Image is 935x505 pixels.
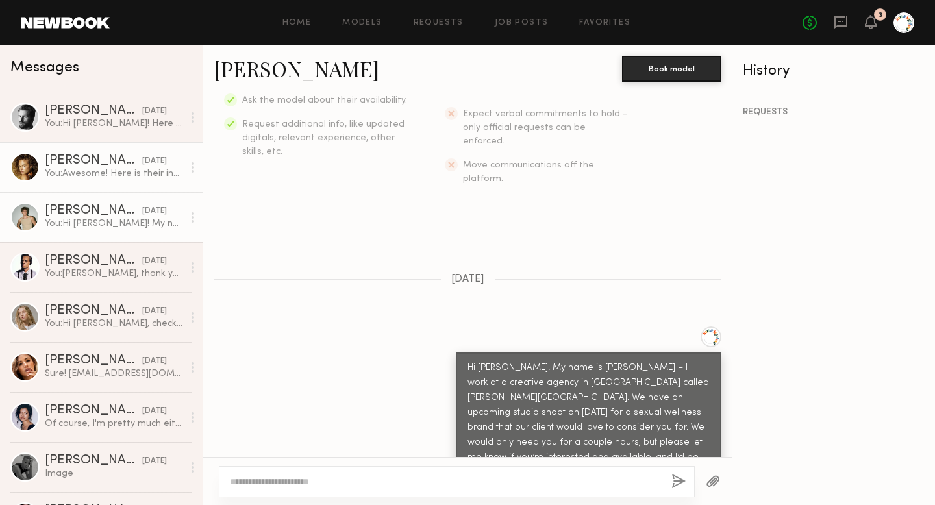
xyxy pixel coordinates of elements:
[622,56,721,82] button: Book model
[45,105,142,117] div: [PERSON_NAME]
[579,19,630,27] a: Favorites
[414,19,464,27] a: Requests
[45,304,142,317] div: [PERSON_NAME]
[879,12,882,19] div: 3
[463,161,594,183] span: Move communications off the platform.
[495,19,549,27] a: Job Posts
[463,110,627,145] span: Expect verbal commitments to hold - only official requests can be enforced.
[45,317,183,330] div: You: Hi [PERSON_NAME], checking in on this! Thank you!
[45,417,183,430] div: Of course, I'm pretty much either a small or extra small in tops and a small in bottoms but here ...
[142,405,167,417] div: [DATE]
[45,404,142,417] div: [PERSON_NAME]
[743,108,925,117] div: REQUESTS
[142,355,167,367] div: [DATE]
[45,267,183,280] div: You: [PERSON_NAME], thank you for getting back to me, [PERSON_NAME]!
[45,254,142,267] div: [PERSON_NAME]
[242,96,407,105] span: Ask the model about their availability.
[282,19,312,27] a: Home
[242,120,405,156] span: Request additional info, like updated digitals, relevant experience, other skills, etc.
[467,361,710,480] div: Hi [PERSON_NAME]! My name is [PERSON_NAME] – I work at a creative agency in [GEOGRAPHIC_DATA] cal...
[45,217,183,230] div: You: Hi [PERSON_NAME]! My name is [PERSON_NAME] – I work at a creative agency in [GEOGRAPHIC_DATA...
[451,274,484,285] span: [DATE]
[342,19,382,27] a: Models
[142,155,167,167] div: [DATE]
[142,455,167,467] div: [DATE]
[45,167,183,180] div: You: Awesome! Here is their inspo and mood board deck that talk a little bit more about the brand...
[10,60,79,75] span: Messages
[142,305,167,317] div: [DATE]
[214,55,379,82] a: [PERSON_NAME]
[45,467,183,480] div: Image
[45,154,142,167] div: [PERSON_NAME]
[743,64,925,79] div: History
[622,62,721,73] a: Book model
[142,205,167,217] div: [DATE]
[142,255,167,267] div: [DATE]
[45,204,142,217] div: [PERSON_NAME]
[45,367,183,380] div: Sure! [EMAIL_ADDRESS][DOMAIN_NAME]
[45,354,142,367] div: [PERSON_NAME]
[142,105,167,117] div: [DATE]
[45,117,183,130] div: You: Hi [PERSON_NAME]! Here is their inspo and mood board deck that talk a little bit more about ...
[45,454,142,467] div: [PERSON_NAME]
